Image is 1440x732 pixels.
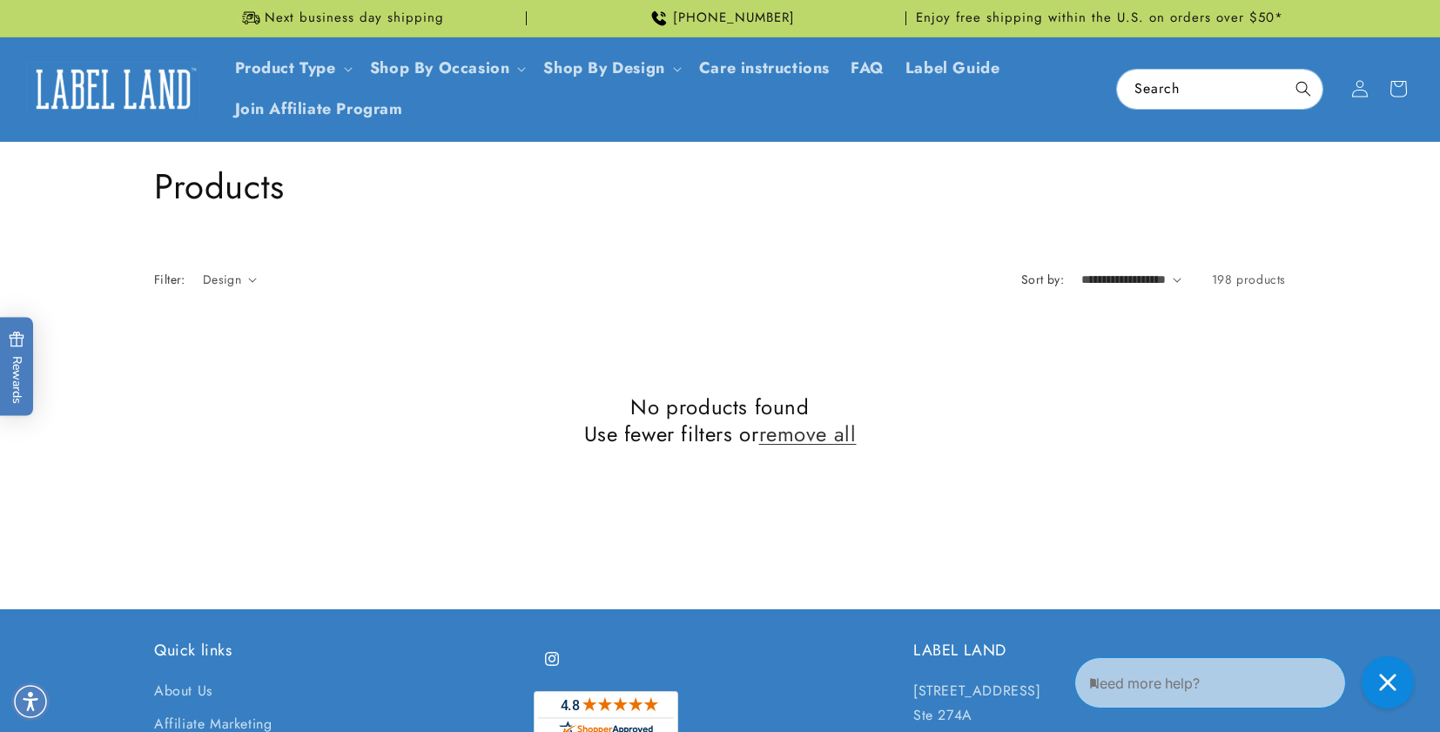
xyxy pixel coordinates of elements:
[851,58,885,78] span: FAQ
[895,48,1011,89] a: Label Guide
[20,56,207,123] a: Label Land
[699,58,830,78] span: Care instructions
[235,57,336,79] a: Product Type
[913,641,1286,661] h2: LABEL LAND
[840,48,895,89] a: FAQ
[11,682,50,721] div: Accessibility Menu
[225,89,414,130] a: Join Affiliate Program
[673,10,795,27] span: [PHONE_NUMBER]
[360,48,534,89] summary: Shop By Occasion
[26,62,200,116] img: Label Land
[370,58,510,78] span: Shop By Occasion
[533,48,688,89] summary: Shop By Design
[203,271,257,289] summary: Design (0 selected)
[1021,271,1064,288] label: Sort by:
[543,57,664,79] a: Shop By Design
[154,164,1286,209] h1: Products
[154,641,527,661] h2: Quick links
[154,679,212,708] a: About Us
[1212,271,1286,288] span: 198 products
[759,420,857,447] a: remove all
[9,331,25,403] span: Rewards
[203,271,241,288] span: Design
[1074,650,1423,715] iframe: Gorgias Floating Chat
[154,393,1286,447] h2: No products found Use fewer filters or
[689,48,840,89] a: Care instructions
[154,271,185,289] h2: Filter:
[225,48,360,89] summary: Product Type
[1284,70,1322,108] button: Search
[235,99,403,119] span: Join Affiliate Program
[916,10,1283,27] span: Enjoy free shipping within the U.S. on orders over $50*
[265,10,444,27] span: Next business day shipping
[905,58,1000,78] span: Label Guide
